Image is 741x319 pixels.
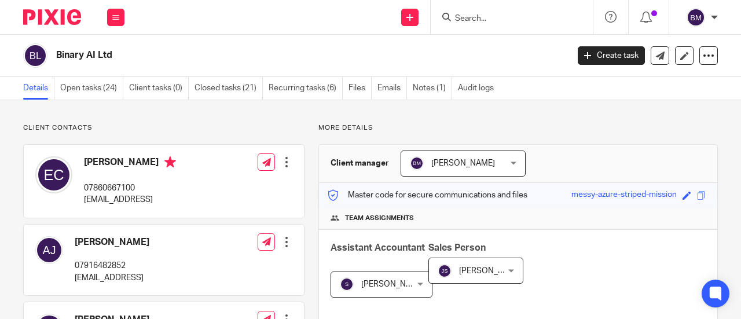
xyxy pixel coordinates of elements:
[428,243,486,252] span: Sales Person
[345,214,414,223] span: Team assignments
[349,77,372,100] a: Files
[318,123,718,133] p: More details
[571,189,677,202] div: messy-azure-striped-mission
[269,77,343,100] a: Recurring tasks (6)
[35,156,72,193] img: svg%3E
[578,46,645,65] a: Create task
[23,9,81,25] img: Pixie
[23,77,54,100] a: Details
[164,156,176,168] i: Primary
[438,264,452,278] img: svg%3E
[413,77,452,100] a: Notes (1)
[56,49,460,61] h2: Binary AI Ltd
[60,77,123,100] a: Open tasks (24)
[75,272,149,284] p: [EMAIL_ADDRESS]
[361,280,432,288] span: [PERSON_NAME] B
[328,189,527,201] p: Master code for secure communications and files
[129,77,189,100] a: Client tasks (0)
[84,194,176,206] p: [EMAIL_ADDRESS]
[687,8,705,27] img: svg%3E
[459,267,523,275] span: [PERSON_NAME]
[84,182,176,194] p: 07860667100
[454,14,558,24] input: Search
[340,277,354,291] img: svg%3E
[35,236,63,264] img: svg%3E
[75,236,149,248] h4: [PERSON_NAME]
[23,123,305,133] p: Client contacts
[23,43,47,68] img: svg%3E
[84,156,176,171] h4: [PERSON_NAME]
[431,159,495,167] span: [PERSON_NAME]
[195,77,263,100] a: Closed tasks (21)
[458,77,500,100] a: Audit logs
[331,157,389,169] h3: Client manager
[75,260,149,272] p: 07916482852
[331,243,425,252] span: Assistant Accountant
[410,156,424,170] img: svg%3E
[377,77,407,100] a: Emails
